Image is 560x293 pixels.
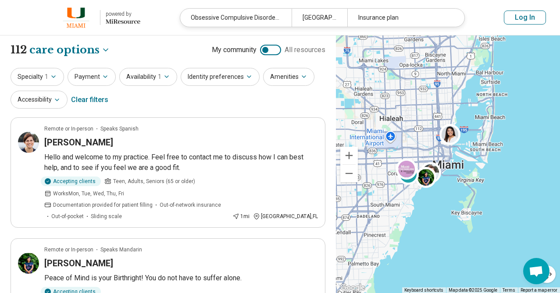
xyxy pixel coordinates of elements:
div: Open chat [523,258,549,284]
span: Teen, Adults, Seniors (65 or older) [113,177,195,185]
span: Sliding scale [91,212,122,220]
div: [GEOGRAPHIC_DATA] , FL [253,212,318,220]
div: powered by [106,10,140,18]
span: Speaks Spanish [100,125,139,133]
div: Obsessive Compulsive Disorder (OCD) [180,9,292,27]
div: Insurance plan [347,9,459,27]
span: 1 [45,72,48,81]
span: Documentation provided for patient filling [53,201,153,209]
span: My community [212,45,257,55]
p: Hello and welcome to my practice. Feel free to contact me to discuss how I can best help, and to ... [44,152,318,173]
a: University of Miamipowered by [14,7,140,28]
button: Zoom in [340,147,358,164]
p: Remote or In-person [44,246,93,254]
h3: [PERSON_NAME] [44,257,113,269]
button: Zoom out [340,165,358,182]
img: University of Miami [57,7,95,28]
p: Peace of Mind is your Birthright! You do not have to suffer alone. [44,273,318,283]
span: Out-of-pocket [51,212,84,220]
div: 1 mi [232,212,250,220]
button: Care options [29,42,110,57]
div: 6 [397,164,418,185]
button: Availability1 [119,68,177,86]
button: Log In [504,11,546,25]
div: [GEOGRAPHIC_DATA], [GEOGRAPHIC_DATA] [292,9,347,27]
a: Terms (opens in new tab) [503,288,515,293]
button: Accessibility [11,91,68,109]
button: Amenities [263,68,314,86]
div: Clear filters [71,89,108,110]
span: All resources [285,45,325,55]
span: Works Mon, Tue, Wed, Thu, Fri [53,190,124,198]
span: Out-of-network insurance [160,201,221,209]
span: care options [29,42,100,57]
h3: [PERSON_NAME] [44,136,113,148]
span: 1 [158,72,161,81]
button: Specialty1 [11,68,64,86]
span: Speaks Mandarin [100,246,142,254]
button: Payment [68,68,116,86]
button: Identity preferences [181,68,260,86]
div: Accepting clients [41,177,101,186]
p: Remote or In-person [44,125,93,133]
span: Map data ©2025 Google [449,288,497,293]
a: Report a map error [521,288,557,293]
h1: 112 [11,42,110,57]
